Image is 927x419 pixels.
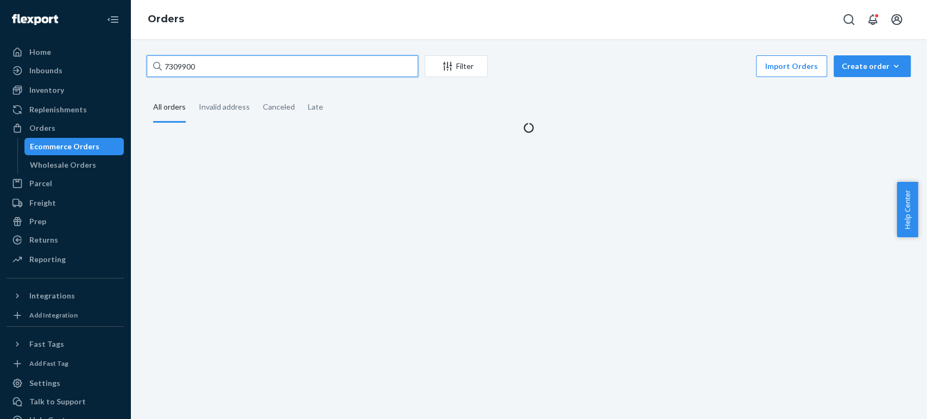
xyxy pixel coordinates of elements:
[834,55,911,77] button: Create order
[29,47,51,58] div: Home
[24,156,124,174] a: Wholesale Orders
[7,62,124,79] a: Inbounds
[756,55,827,77] button: Import Orders
[862,9,884,30] button: Open notifications
[29,65,62,76] div: Inbounds
[7,287,124,304] button: Integrations
[29,396,86,407] div: Talk to Support
[29,378,60,389] div: Settings
[838,9,860,30] button: Open Search Box
[147,55,418,77] input: Search orders
[7,194,124,212] a: Freight
[30,141,99,152] div: Ecommerce Orders
[7,43,124,61] a: Home
[199,93,250,121] div: Invalid address
[29,339,64,350] div: Fast Tags
[7,357,124,370] a: Add Fast Tag
[7,81,124,99] a: Inventory
[30,160,96,170] div: Wholesale Orders
[29,234,58,245] div: Returns
[29,198,56,208] div: Freight
[29,104,87,115] div: Replenishments
[29,359,68,368] div: Add Fast Tag
[29,310,78,320] div: Add Integration
[7,374,124,392] a: Settings
[7,309,124,322] a: Add Integration
[102,9,124,30] button: Close Navigation
[29,178,52,189] div: Parcel
[7,119,124,137] a: Orders
[29,216,46,227] div: Prep
[7,175,124,192] a: Parcel
[7,251,124,268] a: Reporting
[308,93,323,121] div: Late
[7,393,124,410] a: Talk to Support
[12,14,58,25] img: Flexport logo
[425,55,488,77] button: Filter
[7,335,124,353] button: Fast Tags
[139,4,193,35] ol: breadcrumbs
[263,93,295,121] div: Canceled
[29,254,66,265] div: Reporting
[842,61,903,72] div: Create order
[29,290,75,301] div: Integrations
[29,123,55,134] div: Orders
[153,93,186,123] div: All orders
[7,213,124,230] a: Prep
[7,231,124,249] a: Returns
[425,61,487,72] div: Filter
[24,138,124,155] a: Ecommerce Orders
[148,13,184,25] a: Orders
[7,101,124,118] a: Replenishments
[29,85,64,96] div: Inventory
[897,182,918,237] button: Help Center
[886,9,907,30] button: Open account menu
